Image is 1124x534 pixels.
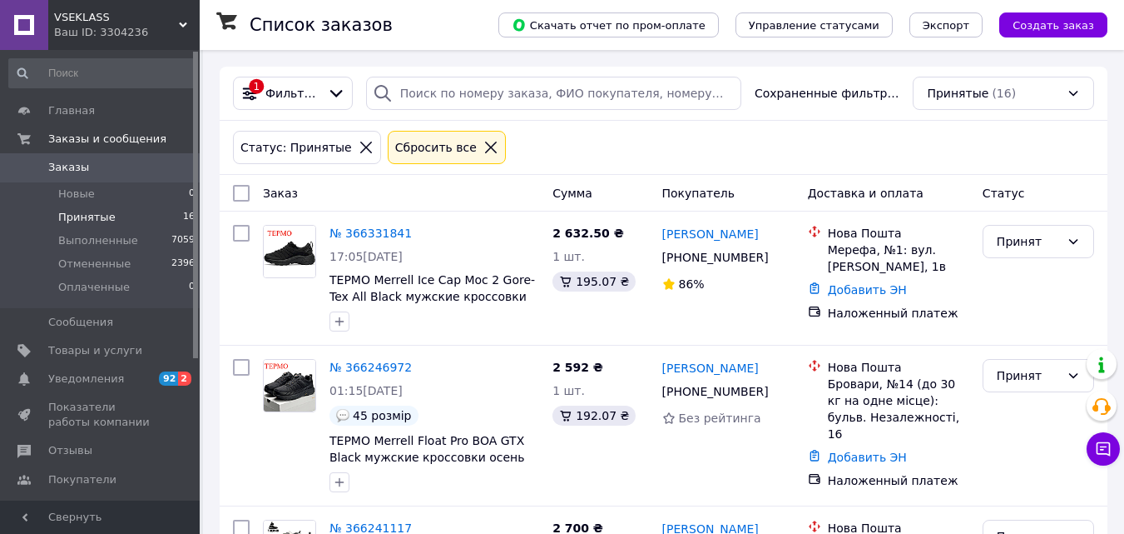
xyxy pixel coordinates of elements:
[237,138,355,157] div: Статус: Принятые
[828,283,907,297] a: Добавить ЭН
[1013,19,1094,32] span: Создать заказ
[828,305,969,322] div: Наложенный платеж
[552,250,585,263] span: 1 шт.
[498,12,719,37] button: Скачать отчет по пром-оплате
[808,187,923,200] span: Доставка и оплата
[263,225,316,278] a: Фото товару
[58,187,95,202] span: Новые
[828,472,969,489] div: Наложенный платеж
[909,12,983,37] button: Экспорт
[679,412,761,425] span: Без рейтинга
[263,187,298,200] span: Заказ
[828,451,907,464] a: Добавить ЭН
[263,359,316,412] a: Фото товару
[48,472,116,487] span: Покупатели
[48,132,166,147] span: Заказы и сообщения
[999,12,1107,37] button: Создать заказ
[48,160,89,175] span: Заказы
[552,272,636,292] div: 195.07 ₴
[183,210,195,225] span: 16
[58,257,131,272] span: Отмененные
[552,361,603,374] span: 2 592 ₴
[8,58,196,88] input: Поиск
[659,246,772,269] div: [PHONE_NUMBER]
[329,273,535,337] a: ТЕРМО Merrell Ice Cap Moc 2 Gore-Tex All Black мужские кроссовки текстиль осень зима демисезон Ме...
[552,406,636,426] div: 192.07 ₴
[828,376,969,442] div: Бровари, №14 (до 30 кг на одне місце): бульв. Незалежності, 16
[48,343,142,358] span: Товары и услуги
[755,85,900,102] span: Сохраненные фильтры:
[992,87,1016,100] span: (16)
[659,380,772,403] div: [PHONE_NUMBER]
[48,400,154,430] span: Показатели работы компании
[983,187,1025,200] span: Статус
[58,210,116,225] span: Принятые
[48,443,92,458] span: Отзывы
[329,361,412,374] a: № 366246972
[828,242,969,275] div: Мерефа, №1: вул. [PERSON_NAME], 1в
[679,277,705,291] span: 86%
[512,17,706,32] span: Скачать отчет по пром-оплате
[48,315,113,330] span: Сообщения
[983,17,1107,31] a: Создать заказ
[48,372,124,387] span: Уведомления
[552,384,585,397] span: 1 шт.
[366,77,741,110] input: Поиск по номеру заказа, ФИО покупателя, номеру телефона, Email, номеру накладной
[58,280,130,295] span: Оплаченные
[189,187,195,202] span: 0
[353,409,412,422] span: 45 розмір
[336,409,349,422] img: :speech_balloon:
[54,25,200,40] div: Ваш ID: 3304236
[997,232,1060,251] div: Принят
[265,85,320,102] span: Фильтры
[171,257,195,272] span: 2396
[828,225,969,242] div: Нова Пошта
[329,384,403,397] span: 01:15[DATE]
[329,227,412,240] a: № 366331841
[662,360,759,377] a: [PERSON_NAME]
[250,15,393,35] h1: Список заказов
[735,12,893,37] button: Управление статусами
[662,226,759,242] a: [PERSON_NAME]
[264,360,315,412] img: Фото товару
[189,280,195,295] span: 0
[48,103,95,118] span: Главная
[828,359,969,376] div: Нова Пошта
[329,434,529,497] a: ТЕРМО Merrell Float Pro BOA GTX Black мужские кроссовки осень зима демисезон Меррелл Флоат Вьетна...
[552,187,592,200] span: Сумма
[58,233,138,248] span: Выполненные
[927,85,988,102] span: Принятые
[264,226,315,277] img: Фото товару
[178,372,191,386] span: 2
[997,367,1060,385] div: Принят
[54,10,179,25] span: VSEKLASS
[923,19,969,32] span: Экспорт
[662,187,735,200] span: Покупатель
[171,233,195,248] span: 7059
[749,19,879,32] span: Управление статусами
[1087,432,1120,466] button: Чат с покупателем
[392,138,480,157] div: Сбросить все
[329,250,403,263] span: 17:05[DATE]
[159,372,178,386] span: 92
[552,227,624,240] span: 2 632.50 ₴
